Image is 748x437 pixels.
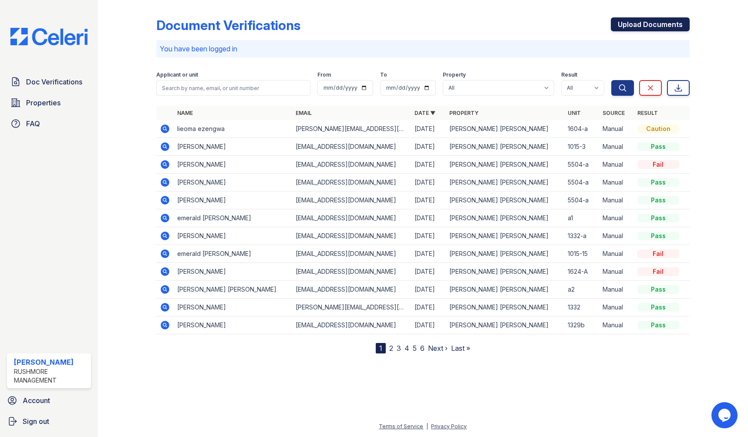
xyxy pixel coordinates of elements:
div: Fail [637,267,679,276]
td: [PERSON_NAME] [PERSON_NAME] [446,245,564,263]
td: [DATE] [411,138,446,156]
div: Rushmore Management [14,367,88,385]
td: [EMAIL_ADDRESS][DOMAIN_NAME] [292,192,411,209]
td: 1329b [564,316,599,334]
a: Source [603,110,625,116]
td: [DATE] [411,263,446,281]
td: Manual [599,209,634,227]
a: 4 [404,344,409,353]
td: emerald [PERSON_NAME] [174,209,292,227]
a: Account [3,392,94,409]
td: a1 [564,209,599,227]
a: Terms of Service [379,423,423,430]
div: 1 [376,343,386,353]
p: You have been logged in [160,44,686,54]
td: 1015-15 [564,245,599,263]
td: [DATE] [411,192,446,209]
td: [DATE] [411,316,446,334]
td: 1332-a [564,227,599,245]
td: [PERSON_NAME] [PERSON_NAME] [446,209,564,227]
td: [PERSON_NAME] [174,263,292,281]
td: [DATE] [411,156,446,174]
div: Pass [637,178,679,187]
label: To [380,71,387,78]
div: Document Verifications [156,17,300,33]
td: [PERSON_NAME] [174,156,292,174]
a: Last » [451,344,470,353]
td: [EMAIL_ADDRESS][DOMAIN_NAME] [292,281,411,299]
td: [EMAIL_ADDRESS][DOMAIN_NAME] [292,227,411,245]
span: FAQ [26,118,40,129]
td: [PERSON_NAME][EMAIL_ADDRESS][DOMAIN_NAME] [292,299,411,316]
div: Pass [637,196,679,205]
div: Pass [637,303,679,312]
a: Email [296,110,312,116]
td: [PERSON_NAME] [PERSON_NAME] [446,174,564,192]
td: [PERSON_NAME] [PERSON_NAME] [446,227,564,245]
td: [PERSON_NAME] [PERSON_NAME] [446,281,564,299]
div: Caution [637,124,679,133]
td: 1015-3 [564,138,599,156]
td: [PERSON_NAME] [PERSON_NAME] [446,316,564,334]
td: [EMAIL_ADDRESS][DOMAIN_NAME] [292,316,411,334]
span: Doc Verifications [26,77,82,87]
td: 1332 [564,299,599,316]
span: Properties [26,97,61,108]
span: Account [23,395,50,406]
td: [EMAIL_ADDRESS][DOMAIN_NAME] [292,138,411,156]
a: Properties [7,94,91,111]
td: [DATE] [411,227,446,245]
td: [DATE] [411,299,446,316]
label: Result [561,71,577,78]
div: Fail [637,249,679,258]
td: Manual [599,281,634,299]
td: 5504-a [564,174,599,192]
td: [DATE] [411,120,446,138]
label: Property [443,71,466,78]
td: [PERSON_NAME] [174,192,292,209]
a: 5 [413,344,417,353]
a: Unit [568,110,581,116]
td: [PERSON_NAME] [174,316,292,334]
td: [PERSON_NAME] [174,227,292,245]
div: | [426,423,428,430]
td: 5504-a [564,192,599,209]
td: [PERSON_NAME][EMAIL_ADDRESS][DOMAIN_NAME] [292,120,411,138]
div: Pass [637,321,679,329]
td: Manual [599,138,634,156]
td: [DATE] [411,245,446,263]
td: [PERSON_NAME] [PERSON_NAME] [446,120,564,138]
td: [PERSON_NAME] [PERSON_NAME] [446,156,564,174]
a: Date ▼ [414,110,435,116]
td: [EMAIL_ADDRESS][DOMAIN_NAME] [292,156,411,174]
td: Manual [599,263,634,281]
label: Applicant or unit [156,71,198,78]
a: Result [637,110,658,116]
td: [PERSON_NAME] [174,299,292,316]
td: [PERSON_NAME] [PERSON_NAME] [446,138,564,156]
td: Manual [599,299,634,316]
div: Pass [637,232,679,240]
iframe: chat widget [711,402,739,428]
td: [DATE] [411,281,446,299]
td: Manual [599,120,634,138]
a: 6 [420,344,425,353]
span: Sign out [23,416,49,427]
td: Manual [599,156,634,174]
td: emerald [PERSON_NAME] [174,245,292,263]
td: Manual [599,192,634,209]
td: [PERSON_NAME] [PERSON_NAME] [446,263,564,281]
a: 2 [389,344,393,353]
input: Search by name, email, or unit number [156,80,310,96]
td: a2 [564,281,599,299]
td: 1624-A [564,263,599,281]
div: Pass [637,142,679,151]
div: Pass [637,285,679,294]
a: Sign out [3,413,94,430]
td: lieoma ezengwa [174,120,292,138]
td: [EMAIL_ADDRESS][DOMAIN_NAME] [292,209,411,227]
td: Manual [599,245,634,263]
td: Manual [599,316,634,334]
td: [DATE] [411,209,446,227]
